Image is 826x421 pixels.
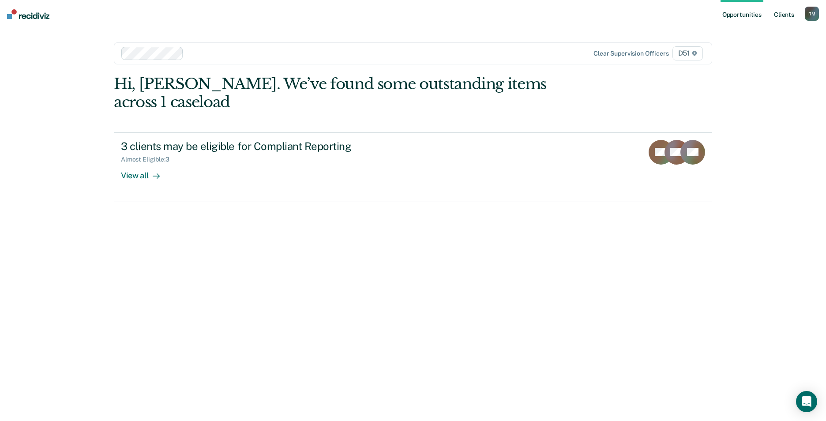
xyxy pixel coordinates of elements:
div: Clear supervision officers [593,50,668,57]
div: R M [805,7,819,21]
div: 3 clients may be eligible for Compliant Reporting [121,140,431,153]
img: Recidiviz [7,9,49,19]
div: Hi, [PERSON_NAME]. We’ve found some outstanding items across 1 caseload [114,75,593,111]
div: View all [121,163,170,180]
div: Open Intercom Messenger [796,391,817,412]
button: RM [805,7,819,21]
div: Almost Eligible : 3 [121,156,176,163]
span: D51 [672,46,703,60]
a: 3 clients may be eligible for Compliant ReportingAlmost Eligible:3View all [114,132,712,202]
